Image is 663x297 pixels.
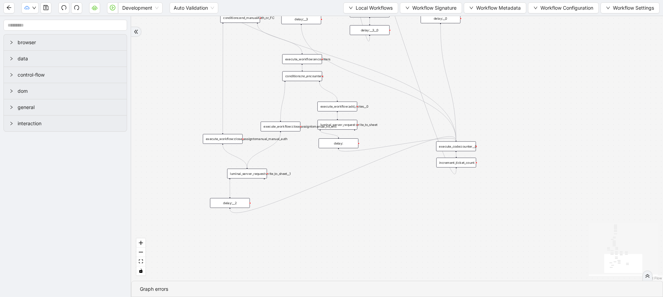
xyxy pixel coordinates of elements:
span: right [9,121,13,126]
button: zoom in [136,238,145,248]
span: right [9,89,13,93]
div: conditions:end_manualAuth_or_FC [220,13,260,23]
div: execute_workflow:encounters [282,54,322,64]
button: cloud-uploaddown [21,2,39,13]
span: Workflow Settings [613,4,654,12]
button: zoom out [136,248,145,257]
span: Workflow Signature [412,4,457,12]
div: delay:__3__0 [350,25,390,35]
div: browser [4,34,127,50]
span: down [405,6,410,10]
span: down [606,6,610,10]
a: React Flow attribution [644,276,662,280]
div: delay:__0 [421,13,460,23]
span: control-flow [18,71,121,79]
span: double-right [134,29,138,34]
div: execute_workflow:add_notes__0 [317,101,357,111]
div: conditions:no_encounters [282,71,322,81]
div: delay: [319,138,358,148]
div: Graph errors [140,285,654,293]
span: play-circle [110,5,115,10]
button: play-circle [107,2,118,13]
div: increment_ticket_count: [436,158,476,167]
button: downWorkflow Settings [600,2,660,13]
span: down [469,6,473,10]
span: data [18,55,121,62]
g: Edge from delay: to execute_code:counter__0 [338,138,456,151]
div: execute_workflow:close_assigntomanual_no_enc [261,121,300,131]
g: Edge from delay:__2 to execute_code:counter__0 [230,137,456,213]
button: fit view [136,257,145,266]
button: arrow-left [3,2,15,13]
g: Edge from delay:__0 to execute_code:counter__0 [441,24,456,140]
div: delay:__3 [281,14,321,24]
button: downWorkflow Metadata [464,2,526,13]
span: redo [74,5,79,10]
span: double-right [645,274,650,278]
span: down [349,6,353,10]
span: right [9,73,13,77]
span: Workflow Configuration [540,4,593,12]
button: downWorkflow Configuration [528,2,599,13]
div: general [4,99,127,115]
div: execute_code:counter__0 [436,141,476,151]
g: Edge from execute_workflow:close_assigntomanual_manual_auth to luminai_server_request:write_to_sh... [223,145,247,168]
div: luminai_server_request:write_to_sheetplus-circle [317,120,357,129]
div: control-flow [4,67,127,83]
span: cloud-server [92,5,97,10]
g: Edge from conditions:no_encounters to execute_workflow:add_notes__0 [319,82,337,100]
span: down [32,6,36,10]
span: Local Workflows [356,4,393,12]
span: plus-circle [351,133,358,140]
span: cloud-upload [25,6,29,10]
button: toggle interactivity [136,266,145,276]
button: undo [58,2,69,13]
div: delay:__2 [210,198,250,208]
div: execute_workflow:close_assigntomanual_manual_auth [203,134,242,144]
g: Edge from conditions:no_encounters to execute_workflow:close_assigntomanual_no_enc [280,82,285,120]
div: dom [4,83,127,99]
g: Edge from luminai_server_request:write_to_sheet to delay: [320,131,338,137]
button: save [40,2,51,13]
g: Edge from execute_workflow:close_assigntomanual_no_enc to luminai_server_request:write_to_sheet__1 [247,132,280,168]
div: execute_code:decrement_counter [350,8,390,17]
span: plus-circle [261,182,268,189]
span: save [43,5,49,10]
div: luminai_server_request:write_to_sheet [317,120,357,129]
div: data [4,51,127,67]
span: Auto Validation [174,3,214,13]
span: down [534,6,538,10]
span: Workflow Metadata [476,4,521,12]
span: browser [18,39,121,46]
span: undo [61,5,67,10]
span: arrow-left [6,5,12,10]
div: interaction [4,116,127,131]
span: dom [18,87,121,95]
span: interaction [18,120,121,127]
g: Edge from delay:__3 to execute_code:counter__0 [301,25,456,140]
button: cloud-server [89,2,100,13]
span: right [9,105,13,109]
button: downLocal Workflows [343,2,398,13]
div: luminai_server_request:write_to_sheet__1plus-circle [227,169,267,178]
button: redo [71,2,82,13]
span: Development [122,3,158,13]
button: downWorkflow Signature [400,2,462,13]
span: right [9,40,13,44]
span: general [18,103,121,111]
